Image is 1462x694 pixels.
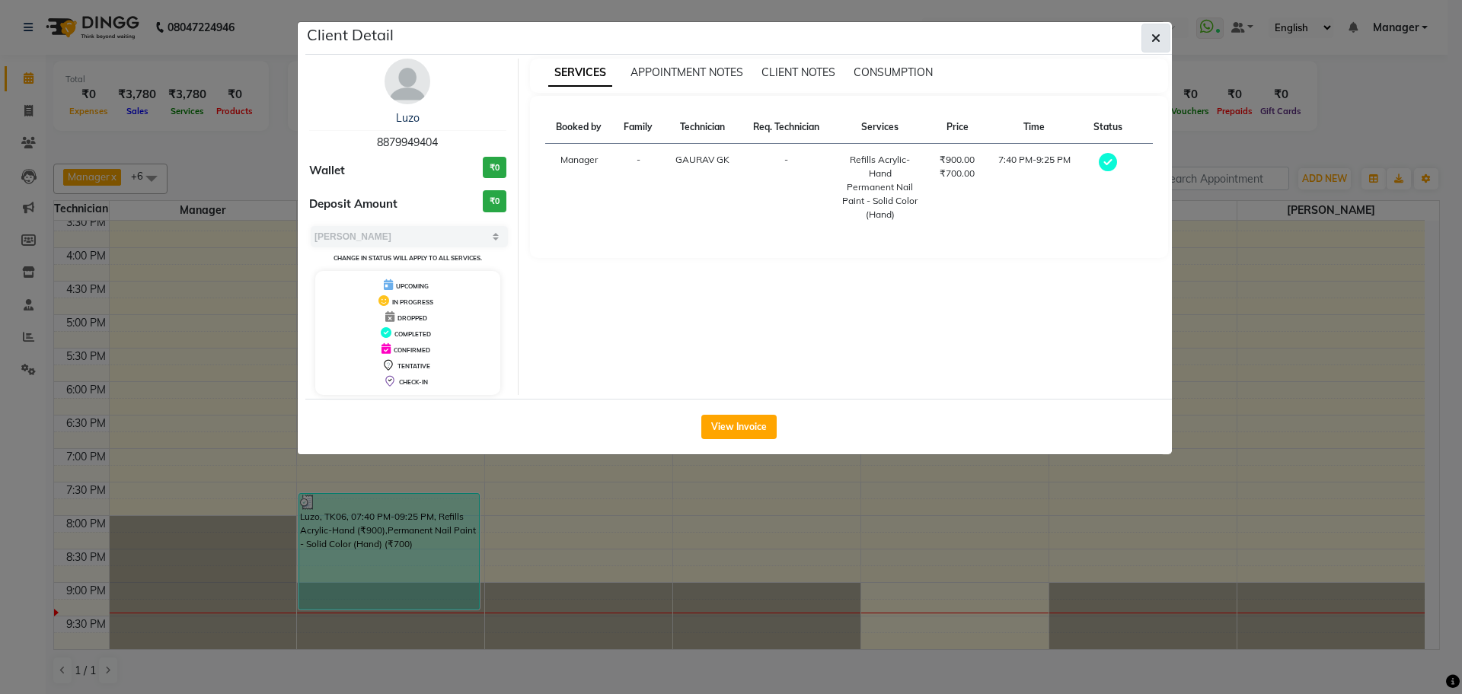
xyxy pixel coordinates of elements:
span: DROPPED [397,314,427,322]
span: COMPLETED [394,330,431,338]
th: Technician [664,111,742,144]
th: Status [1083,111,1133,144]
span: CONSUMPTION [854,65,933,79]
th: Price [929,111,986,144]
a: Luzo [396,111,420,125]
th: Services [832,111,929,144]
img: avatar [385,59,430,104]
span: IN PROGRESS [392,298,433,306]
span: CLIENT NOTES [761,65,835,79]
div: ₹700.00 [938,167,977,180]
td: - [741,144,832,231]
th: Time [986,111,1083,144]
button: View Invoice [701,415,777,439]
h3: ₹0 [483,157,506,179]
td: - [613,144,663,231]
div: Refills Acrylic-Hand [841,153,920,180]
td: 7:40 PM-9:25 PM [986,144,1083,231]
div: Permanent Nail Paint - Solid Color (Hand) [841,180,920,221]
h5: Client Detail [307,24,394,46]
th: Req. Technician [741,111,832,144]
span: CONFIRMED [394,346,430,354]
span: TENTATIVE [397,362,430,370]
span: CHECK-IN [399,378,428,386]
small: Change in status will apply to all services. [334,254,482,262]
td: Manager [545,144,614,231]
h3: ₹0 [483,190,506,212]
span: UPCOMING [396,282,429,290]
div: ₹900.00 [938,153,977,167]
th: Booked by [545,111,614,144]
span: SERVICES [548,59,612,87]
span: Deposit Amount [309,196,397,213]
span: Wallet [309,162,345,180]
span: APPOINTMENT NOTES [630,65,743,79]
th: Family [613,111,663,144]
span: GAURAV GK [675,154,729,165]
span: 8879949404 [377,135,438,149]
